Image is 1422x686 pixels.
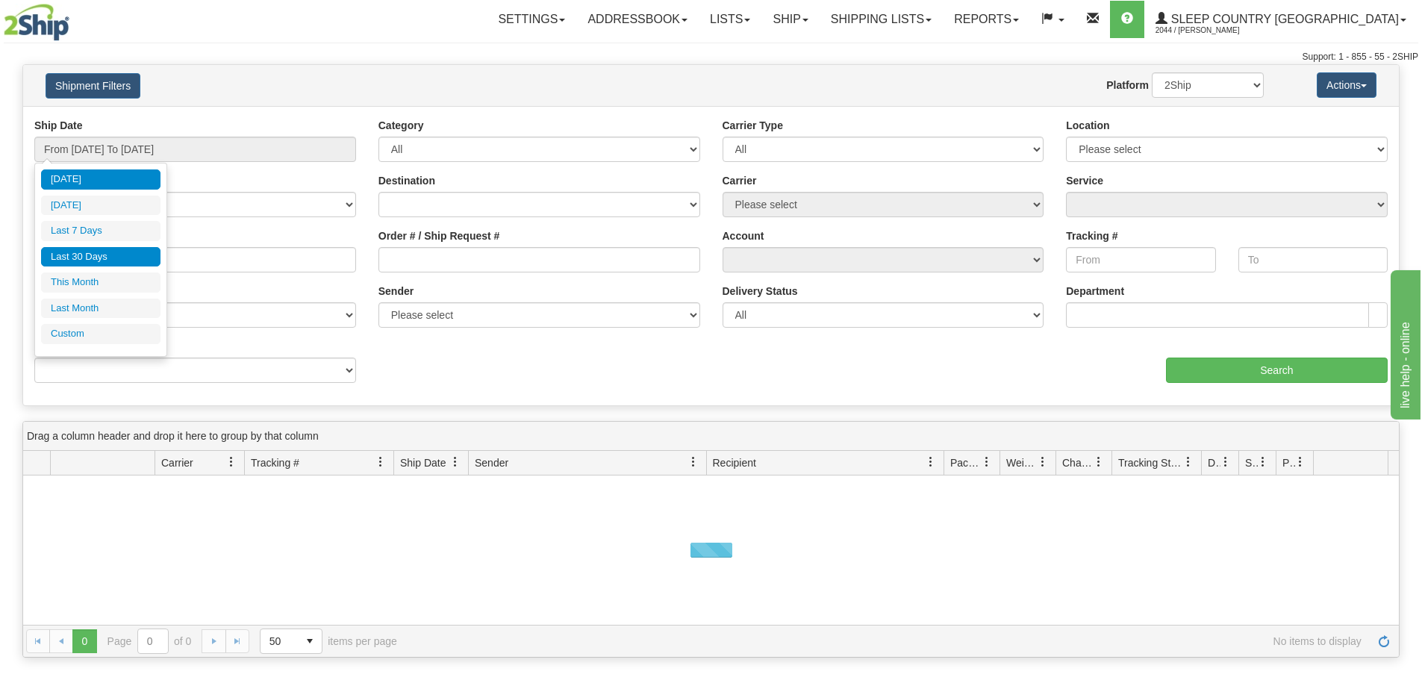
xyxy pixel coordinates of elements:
li: Last 30 Days [41,247,160,267]
span: Carrier [161,455,193,470]
span: Shipment Issues [1245,455,1258,470]
label: Carrier [723,173,757,188]
li: [DATE] [41,169,160,190]
span: select [298,629,322,653]
a: Refresh [1372,629,1396,653]
label: Order # / Ship Request # [378,228,500,243]
button: Shipment Filters [46,73,140,99]
div: live help - online [11,9,138,27]
iframe: chat widget [1388,266,1421,419]
label: Account [723,228,764,243]
li: This Month [41,272,160,293]
span: 2044 / [PERSON_NAME] [1156,23,1267,38]
li: Last Month [41,299,160,319]
label: Location [1066,118,1109,133]
a: Sleep Country [GEOGRAPHIC_DATA] 2044 / [PERSON_NAME] [1144,1,1418,38]
label: Department [1066,284,1124,299]
span: Pickup Status [1282,455,1295,470]
a: Shipping lists [820,1,943,38]
span: Weight [1006,455,1038,470]
a: Reports [943,1,1030,38]
span: Page sizes drop down [260,629,322,654]
label: Sender [378,284,414,299]
a: Tracking Status filter column settings [1176,449,1201,475]
a: Pickup Status filter column settings [1288,449,1313,475]
a: Charge filter column settings [1086,449,1111,475]
li: Last 7 Days [41,221,160,241]
a: Shipment Issues filter column settings [1250,449,1276,475]
span: Tracking Status [1118,455,1183,470]
label: Tracking # [1066,228,1117,243]
span: Tracking # [251,455,299,470]
a: Settings [487,1,576,38]
span: Recipient [713,455,756,470]
label: Delivery Status [723,284,798,299]
input: From [1066,247,1215,272]
label: Category [378,118,424,133]
li: [DATE] [41,196,160,216]
img: logo2044.jpg [4,4,69,41]
span: No items to display [418,635,1362,647]
a: Carrier filter column settings [219,449,244,475]
a: Recipient filter column settings [918,449,944,475]
a: Lists [699,1,761,38]
label: Carrier Type [723,118,783,133]
label: Destination [378,173,435,188]
a: Packages filter column settings [974,449,1000,475]
label: Ship Date [34,118,83,133]
input: Search [1166,358,1388,383]
a: Delivery Status filter column settings [1213,449,1238,475]
span: 50 [269,634,289,649]
a: Weight filter column settings [1030,449,1055,475]
label: Platform [1106,78,1149,93]
a: Tracking # filter column settings [368,449,393,475]
span: Page 0 [72,629,96,653]
span: Page of 0 [107,629,192,654]
input: To [1238,247,1388,272]
div: grid grouping header [23,422,1399,451]
li: Custom [41,324,160,344]
span: Ship Date [400,455,446,470]
a: Sender filter column settings [681,449,706,475]
span: Charge [1062,455,1094,470]
a: Ship Date filter column settings [443,449,468,475]
span: Sender [475,455,508,470]
span: Sleep Country [GEOGRAPHIC_DATA] [1167,13,1399,25]
button: Actions [1317,72,1376,98]
a: Ship [761,1,819,38]
span: Packages [950,455,982,470]
a: Addressbook [576,1,699,38]
span: items per page [260,629,397,654]
span: Delivery Status [1208,455,1220,470]
label: Service [1066,173,1103,188]
div: Support: 1 - 855 - 55 - 2SHIP [4,51,1418,63]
